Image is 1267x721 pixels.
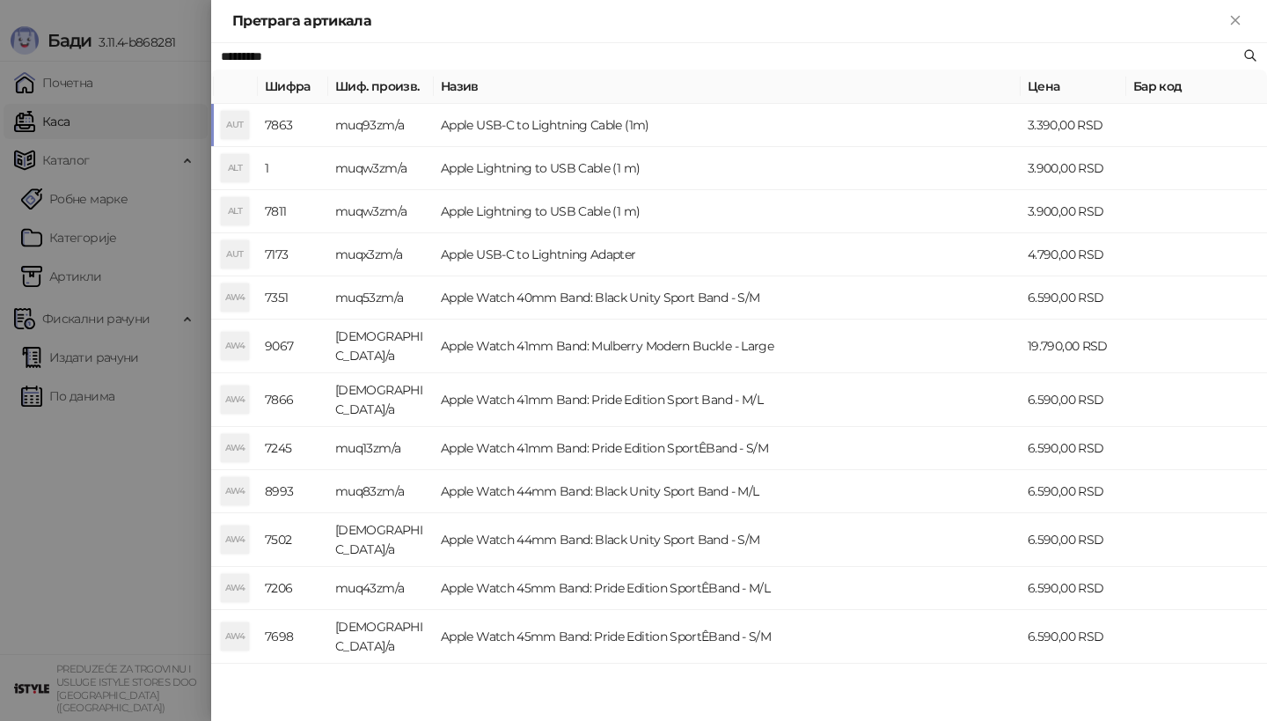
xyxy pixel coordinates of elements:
th: Цена [1021,70,1126,104]
th: Шифра [258,70,328,104]
td: 3.390,00 RSD [1021,104,1126,147]
td: Apple Lightning to USB Cable (1 m) [434,147,1021,190]
td: 7698 [258,610,328,664]
td: 19.790,00 RSD [1021,320,1126,373]
td: Apple USB-C to Lightning Adapter [434,233,1021,276]
td: Apple Watch 44mm Band: Black Unity Sport Band - M/L [434,470,1021,513]
td: 6.590,00 RSD [1021,664,1126,717]
div: AW4 [221,283,249,312]
td: 6.590,00 RSD [1021,610,1126,664]
td: 6.590,00 RSD [1021,567,1126,610]
td: Apple Watch 40mm Band: Black Unity Sport Band - S/M [434,276,1021,320]
td: 6.590,00 RSD [1021,276,1126,320]
div: Претрага артикала [232,11,1225,32]
div: AW4 [221,477,249,505]
td: muqw3zm/a [328,190,434,233]
td: 7173 [258,233,328,276]
td: [DEMOGRAPHIC_DATA]/a [328,664,434,717]
td: muqw3zm/a [328,147,434,190]
td: muq53zm/a [328,276,434,320]
td: Apple Watch 41mm Band: Pride Edition SportÊBand - S/M [434,427,1021,470]
td: muq43zm/a [328,567,434,610]
td: Apple Watch 41mm Band: Mulberry Modern Buckle - Large [434,320,1021,373]
th: Бар код [1126,70,1267,104]
button: Close [1225,11,1246,32]
td: [DEMOGRAPHIC_DATA]/a [328,320,434,373]
td: 7811 [258,190,328,233]
td: 7206 [258,567,328,610]
td: 4.790,00 RSD [1021,233,1126,276]
td: 6.590,00 RSD [1021,470,1126,513]
div: AW4 [221,434,249,462]
td: 7863 [258,104,328,147]
td: [DEMOGRAPHIC_DATA]/a [328,610,434,664]
div: AUT [221,111,249,139]
div: AW4 [221,526,249,554]
td: 7351 [258,276,328,320]
td: 7245 [258,427,328,470]
td: muq93zm/a [328,104,434,147]
td: Apple Watch 44mm Band: Black Unity Sport Band - S/M [434,513,1021,567]
td: Apple USB-C to Lightning Cable (1m) [434,104,1021,147]
div: AUT [221,240,249,269]
td: muq13zm/a [328,427,434,470]
td: muqx3zm/a [328,233,434,276]
div: AW4 [221,574,249,602]
td: [DEMOGRAPHIC_DATA]/a [328,373,434,427]
th: Шиф. произв. [328,70,434,104]
td: [DEMOGRAPHIC_DATA]/a [328,513,434,567]
td: 9067 [258,320,328,373]
td: 7866 [258,373,328,427]
td: Apple Lightning to USB Cable (1 m) [434,190,1021,233]
div: AW4 [221,332,249,360]
td: 6.590,00 RSD [1021,373,1126,427]
div: ALT [221,197,249,225]
td: Apple Watch 45mm Band: Pride Edition SportÊBand - M/L [434,567,1021,610]
td: muq83zm/a [328,470,434,513]
td: 7502 [258,513,328,567]
td: 3.900,00 RSD [1021,147,1126,190]
td: 8993 [258,470,328,513]
td: Apple Watch 45mm Band: Pride Edition SportÊBand - S/M [434,610,1021,664]
td: Apple Watch 41mm Band: Pride Edition Sport Band - M/L [434,373,1021,427]
td: Apple Watch 45mm Nike Band: Blue Flame Nike Sport Band - M/L [434,664,1021,717]
td: 7663 [258,664,328,717]
td: 3.900,00 RSD [1021,190,1126,233]
td: 6.590,00 RSD [1021,427,1126,470]
div: ALT [221,154,249,182]
div: AW4 [221,386,249,414]
div: AW4 [221,622,249,651]
td: 1 [258,147,328,190]
td: 6.590,00 RSD [1021,513,1126,567]
th: Назив [434,70,1021,104]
